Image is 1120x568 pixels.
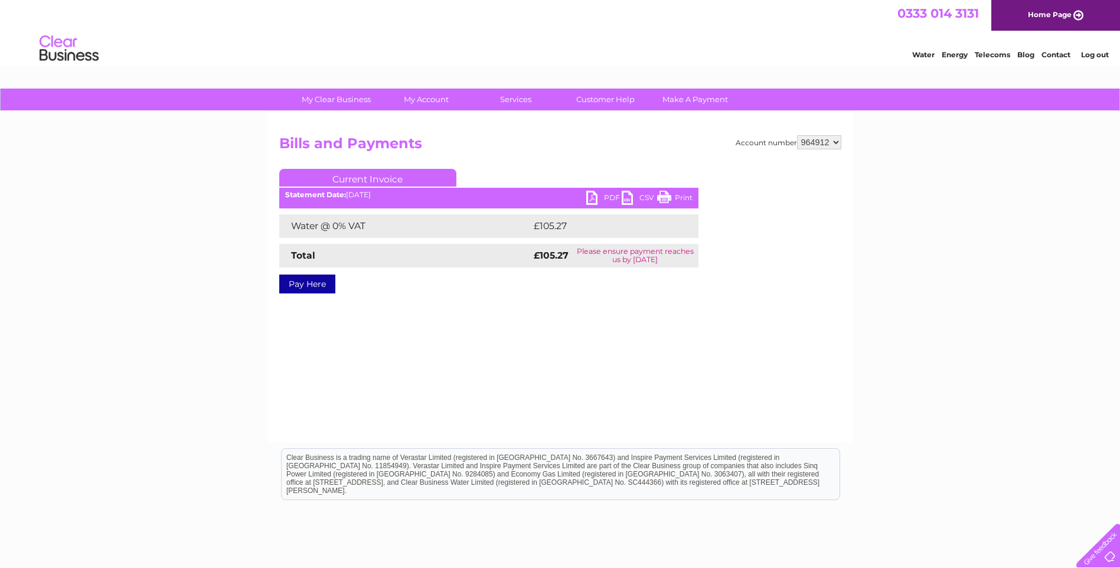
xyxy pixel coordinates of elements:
a: Current Invoice [279,169,456,187]
a: Contact [1041,50,1070,59]
div: Clear Business is a trading name of Verastar Limited (registered in [GEOGRAPHIC_DATA] No. 3667643... [282,6,840,57]
td: Water @ 0% VAT [279,214,531,238]
strong: £105.27 [534,250,569,261]
a: Services [467,89,564,110]
a: Telecoms [975,50,1010,59]
a: Customer Help [557,89,654,110]
a: Pay Here [279,275,335,293]
a: My Clear Business [288,89,385,110]
a: Water [912,50,935,59]
td: £105.27 [531,214,677,238]
a: PDF [586,191,622,208]
div: Account number [736,135,841,149]
b: Statement Date: [285,190,346,199]
a: Log out [1081,50,1109,59]
a: Blog [1017,50,1034,59]
img: logo.png [39,31,99,67]
a: My Account [377,89,475,110]
a: 0333 014 3131 [897,6,979,21]
a: CSV [622,191,657,208]
a: Energy [942,50,968,59]
a: Print [657,191,693,208]
td: Please ensure payment reaches us by [DATE] [572,244,698,267]
div: [DATE] [279,191,698,199]
strong: Total [291,250,315,261]
h2: Bills and Payments [279,135,841,158]
a: Make A Payment [646,89,744,110]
